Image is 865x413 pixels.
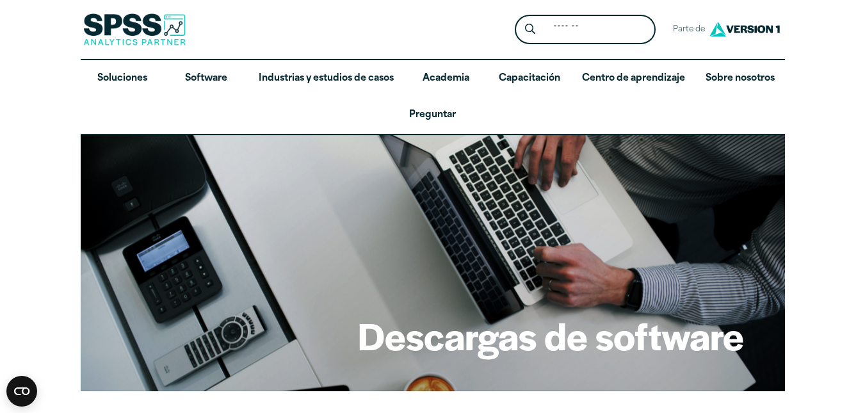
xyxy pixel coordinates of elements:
[6,376,37,407] button: Open CMP widget
[404,60,488,97] a: Academia
[97,74,147,83] font: Soluciones
[695,60,785,97] a: Sobre nosotros
[83,13,186,45] img: Socio de análisis de SPSS
[185,74,227,83] font: Software
[81,60,785,134] nav: Versión de escritorio del menú principal del sitio
[409,110,456,120] font: Preguntar
[572,60,695,97] a: Centro de aprendizaje
[423,74,469,83] font: Academia
[706,74,775,83] font: Sobre nosotros
[515,15,656,45] form: Formulario de búsqueda del encabezado del sitio
[518,18,542,42] button: Icono de lupa de búsqueda
[582,74,685,83] font: Centro de aprendizaje
[259,74,394,83] font: Industrias y estudios de casos
[499,74,560,83] font: Capacitación
[358,309,744,361] font: Descargas de software
[248,60,404,97] a: Industrias y estudios de casos
[673,26,705,33] font: Parte de
[81,97,785,134] a: Preguntar
[525,24,535,35] svg: Icono de lupa de búsqueda
[488,60,572,97] a: Capacitación
[706,17,783,41] img: Logotipo de la versión 1
[81,60,165,97] a: Soluciones
[165,60,248,97] a: Software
